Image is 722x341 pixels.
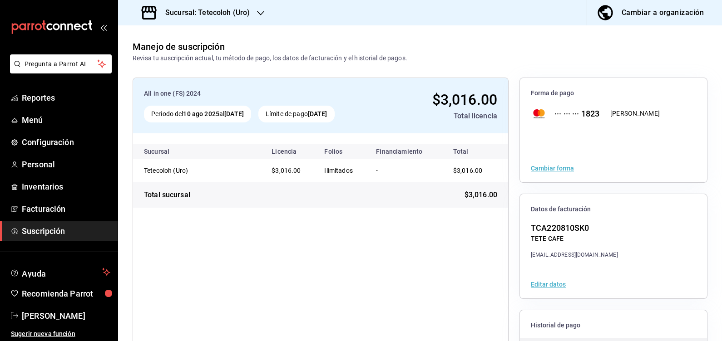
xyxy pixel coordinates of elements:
[264,144,317,159] th: Licencia
[432,91,497,108] span: $3,016.00
[531,165,574,171] button: Cambiar forma
[22,158,110,170] span: Personal
[610,109,660,118] div: [PERSON_NAME]
[144,106,251,122] div: Periodo del al
[622,6,704,19] div: Cambiar a organización
[531,234,618,244] div: TETE CAFE
[531,89,696,97] span: Forma de pago
[22,180,110,193] span: Inventarios
[531,251,618,259] div: [EMAIL_ADDRESS][DOMAIN_NAME]
[442,144,508,159] th: Total
[22,225,110,237] span: Suscripción
[531,205,696,214] span: Datos de facturación
[100,24,107,31] button: open_drawer_menu
[144,166,235,175] div: Tetecoloh (Uro)
[133,40,225,54] div: Manejo de suscripción
[22,287,110,300] span: Recomienda Parrot
[369,159,442,182] td: -
[10,54,112,73] button: Pregunta a Parrot AI
[133,54,407,63] div: Revisa tu suscripción actual, tu método de pago, los datos de facturación y el historial de pagos.
[22,310,110,322] span: [PERSON_NAME]
[22,267,99,278] span: Ayuda
[22,92,110,104] span: Reportes
[25,59,98,69] span: Pregunta a Parrot AI
[258,106,335,122] div: Límite de pago
[22,136,110,148] span: Configuración
[22,114,110,126] span: Menú
[144,190,190,200] div: Total sucursal
[317,159,369,182] td: Ilimitados
[11,329,110,339] span: Sugerir nueva función
[272,167,301,174] span: $3,016.00
[308,110,327,117] strong: [DATE]
[369,144,442,159] th: Financiamiento
[531,222,618,234] div: TCA220810SK0
[531,321,696,330] span: Historial de pago
[144,148,194,155] div: Sucursal
[465,190,497,200] span: $3,016.00
[387,111,497,122] div: Total licencia
[531,281,566,287] button: Editar datos
[22,203,110,215] span: Facturación
[144,89,380,98] div: All in one (FS) 2024
[158,7,250,18] h3: Sucursal: Tetecoloh (Uro)
[547,107,599,120] div: ··· ··· ··· 1823
[6,66,112,75] a: Pregunta a Parrot AI
[453,167,482,174] span: $3,016.00
[183,110,219,117] strong: 10 ago 2025
[224,110,244,117] strong: [DATE]
[317,144,369,159] th: Folios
